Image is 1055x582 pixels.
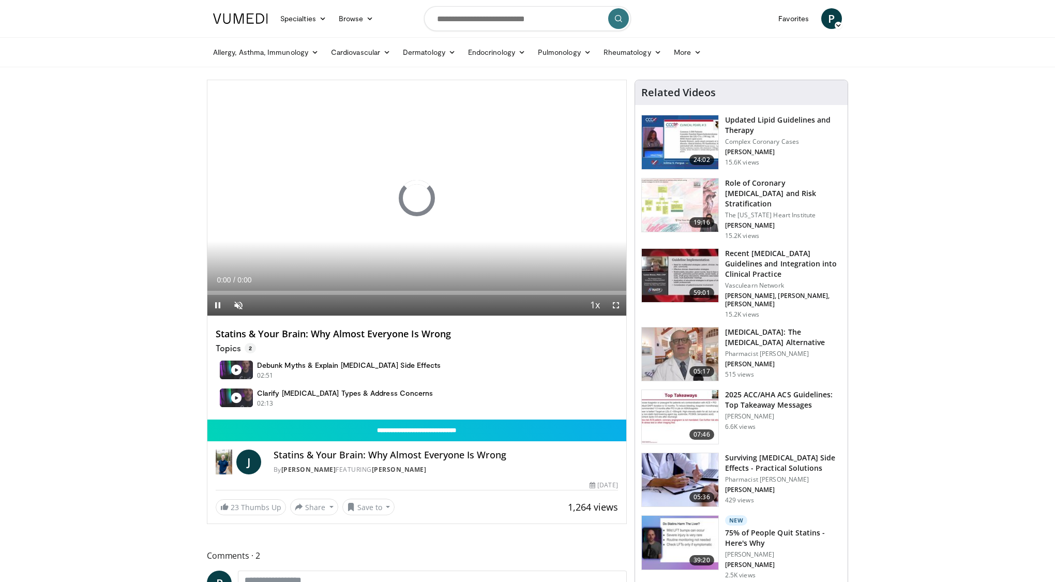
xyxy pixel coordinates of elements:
[641,178,841,240] a: 19:16 Role of Coronary [MEDICAL_DATA] and Risk Stratification The [US_STATE] Heart Institute [PER...
[217,276,231,284] span: 0:00
[257,399,274,408] p: 02:13
[642,516,718,570] img: 79764dec-74e5-4d11-9932-23f29d36f9dc.150x105_q85_crop-smart_upscale.jpg
[725,370,754,379] p: 515 views
[725,515,748,526] p: New
[606,295,626,316] button: Fullscreen
[372,465,427,474] a: [PERSON_NAME]
[342,499,395,515] button: Save to
[725,496,754,504] p: 429 views
[642,453,718,507] img: 1778299e-4205-438f-a27e-806da4d55abe.150x105_q85_crop-smart_upscale.jpg
[207,42,325,63] a: Allergy, Asthma, Immunology
[231,502,239,512] span: 23
[641,248,841,319] a: 59:01 Recent [MEDICAL_DATA] Guidelines and Integration into Clinical Practice Vasculearn Network ...
[642,327,718,381] img: ce9609b9-a9bf-4b08-84dd-8eeb8ab29fc6.150x105_q85_crop-smart_upscale.jpg
[228,295,249,316] button: Unmute
[725,550,841,559] p: [PERSON_NAME]
[216,329,618,340] h4: Statins & Your Brain: Why Almost Everyone Is Wrong
[207,80,626,316] video-js: Video Player
[290,499,338,515] button: Share
[689,288,714,298] span: 59:01
[532,42,597,63] a: Pulmonology
[725,115,841,136] h3: Updated Lipid Guidelines and Therapy
[725,453,841,473] h3: Surviving [MEDICAL_DATA] Side Effects - Practical Solutions
[725,138,841,146] p: Complex Coronary Cases
[725,475,841,484] p: Pharmacist [PERSON_NAME]
[725,281,841,290] p: Vasculearn Network
[725,211,841,219] p: The [US_STATE] Heart Institute
[725,561,841,569] p: [PERSON_NAME]
[725,350,841,358] p: Pharmacist [PERSON_NAME]
[397,42,462,63] a: Dermatology
[689,492,714,502] span: 05:36
[642,178,718,232] img: 1efa8c99-7b8a-4ab5-a569-1c219ae7bd2c.150x105_q85_crop-smart_upscale.jpg
[213,13,268,24] img: VuMedi Logo
[642,390,718,444] img: 369ac253-1227-4c00-b4e1-6e957fd240a8.150x105_q85_crop-smart_upscale.jpg
[281,465,336,474] a: [PERSON_NAME]
[642,115,718,169] img: 77f671eb-9394-4acc-bc78-a9f077f94e00.150x105_q85_crop-smart_upscale.jpg
[325,42,397,63] a: Cardiovascular
[725,486,841,494] p: [PERSON_NAME]
[333,8,380,29] a: Browse
[725,292,841,308] p: [PERSON_NAME], [PERSON_NAME], [PERSON_NAME]
[668,42,707,63] a: More
[689,366,714,377] span: 05:17
[725,248,841,279] h3: Recent [MEDICAL_DATA] Guidelines and Integration into Clinical Practice
[274,465,618,474] div: By FEATURING
[207,549,627,562] span: Comments 2
[725,232,759,240] p: 15.2K views
[274,8,333,29] a: Specialties
[245,343,256,353] span: 2
[641,453,841,508] a: 05:36 Surviving [MEDICAL_DATA] Side Effects - Practical Solutions Pharmacist [PERSON_NAME] [PERSO...
[725,221,841,230] p: [PERSON_NAME]
[216,343,256,353] p: Topics
[216,450,232,474] img: Dr. Jordan Rennicke
[233,276,235,284] span: /
[689,155,714,165] span: 24:02
[641,86,716,99] h4: Related Videos
[257,389,433,398] h4: Clarify [MEDICAL_DATA] Types & Address Concerns
[216,499,286,515] a: 23 Thumbs Up
[689,555,714,565] span: 39:20
[821,8,842,29] a: P
[725,423,756,431] p: 6.6K views
[689,217,714,228] span: 19:16
[641,390,841,444] a: 07:46 2025 ACC/AHA ACS Guidelines: Top Takeaway Messages [PERSON_NAME] 6.6K views
[725,327,841,348] h3: [MEDICAL_DATA]: The [MEDICAL_DATA] Alternative
[236,450,261,474] a: J
[424,6,631,31] input: Search topics, interventions
[257,371,274,380] p: 02:51
[585,295,606,316] button: Playback Rate
[725,310,759,319] p: 15.2K views
[772,8,815,29] a: Favorites
[725,528,841,548] h3: 75% of People Quit Statins - Here's Why
[257,361,441,370] h4: Debunk Myths & Explain [MEDICAL_DATA] Side Effects
[641,515,841,579] a: 39:20 New 75% of People Quit Statins - Here's Why [PERSON_NAME] [PERSON_NAME] 2.5K views
[725,148,841,156] p: [PERSON_NAME]
[207,291,626,295] div: Progress Bar
[725,571,756,579] p: 2.5K views
[689,429,714,440] span: 07:46
[462,42,532,63] a: Endocrinology
[641,327,841,382] a: 05:17 [MEDICAL_DATA]: The [MEDICAL_DATA] Alternative Pharmacist [PERSON_NAME] [PERSON_NAME] 515 v...
[725,360,841,368] p: [PERSON_NAME]
[568,501,618,513] span: 1,264 views
[725,178,841,209] h3: Role of Coronary [MEDICAL_DATA] and Risk Stratification
[590,481,617,490] div: [DATE]
[597,42,668,63] a: Rheumatology
[642,249,718,303] img: 87825f19-cf4c-4b91-bba1-ce218758c6bb.150x105_q85_crop-smart_upscale.jpg
[274,450,618,461] h4: Statins & Your Brain: Why Almost Everyone Is Wrong
[237,276,251,284] span: 0:00
[725,390,841,410] h3: 2025 ACC/AHA ACS Guidelines: Top Takeaway Messages
[725,412,841,421] p: [PERSON_NAME]
[725,158,759,167] p: 15.6K views
[207,295,228,316] button: Pause
[641,115,841,170] a: 24:02 Updated Lipid Guidelines and Therapy Complex Coronary Cases [PERSON_NAME] 15.6K views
